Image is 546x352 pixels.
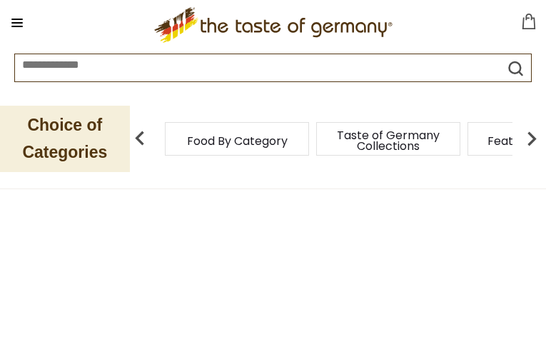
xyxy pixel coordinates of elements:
[517,124,546,153] img: next arrow
[126,124,154,153] img: previous arrow
[331,130,445,151] a: Taste of Germany Collections
[187,136,288,146] a: Food By Category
